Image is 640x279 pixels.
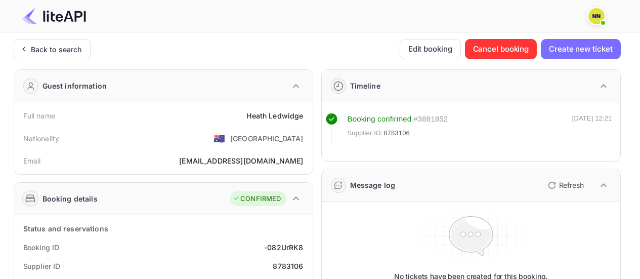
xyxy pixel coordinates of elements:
button: Create new ticket [541,39,620,59]
div: Message log [350,180,396,190]
div: [DATE] 12:21 [572,113,612,143]
div: Nationality [23,133,60,144]
button: Edit booking [400,39,461,59]
div: Status and reservations [23,223,108,234]
div: -082UrRK8 [264,242,303,253]
p: Refresh [559,180,584,190]
span: United States [214,129,225,147]
span: 8783106 [383,128,410,138]
div: Guest information [42,81,107,91]
div: Booking ID [23,242,59,253]
div: [EMAIL_ADDRESS][DOMAIN_NAME] [179,155,303,166]
div: Email [23,155,41,166]
div: Booking details [42,193,98,204]
img: N/A N/A [588,8,605,24]
div: Back to search [31,44,82,55]
div: [GEOGRAPHIC_DATA] [230,133,304,144]
button: Refresh [542,177,588,193]
div: CONFIRMED [233,194,281,204]
div: Booking confirmed [348,113,412,125]
div: # 3881852 [413,113,448,125]
div: Supplier ID [23,261,60,271]
div: 8783106 [273,261,303,271]
span: Supplier ID: [348,128,383,138]
div: Heath Ledwidge [246,110,303,121]
img: LiteAPI Logo [22,8,86,24]
div: Full name [23,110,55,121]
button: Cancel booking [465,39,537,59]
div: Timeline [350,81,380,91]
